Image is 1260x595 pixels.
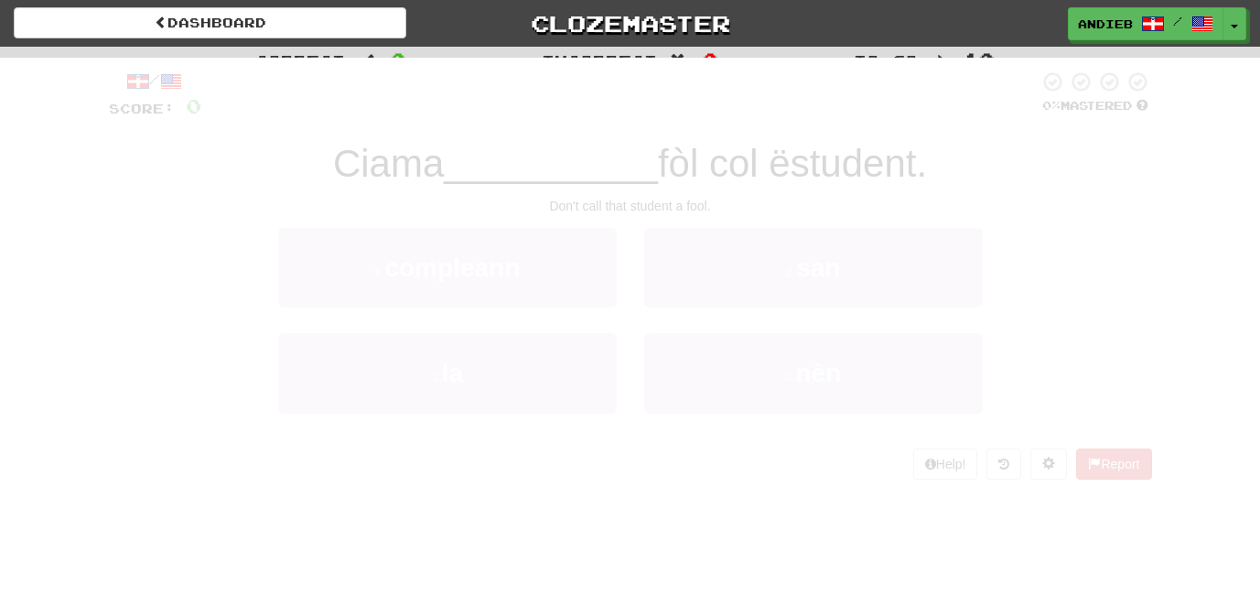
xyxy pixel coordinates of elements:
[444,142,658,185] span: __________
[186,94,201,117] span: 0
[391,49,406,70] span: 0
[109,70,201,93] div: /
[333,142,444,185] span: Ciama
[542,51,657,70] span: Incorrect
[670,53,690,69] span: :
[796,254,840,282] span: san
[931,53,951,69] span: :
[431,370,442,384] small: 3 .
[109,101,175,116] span: Score:
[109,197,1152,215] div: Don't call that student a fool.
[644,228,983,308] button: 2.san
[1076,449,1151,480] button: Report
[913,449,978,480] button: Help!
[1068,7,1223,40] a: AndieB /
[255,51,345,70] span: Correct
[442,359,463,387] span: la
[1173,15,1182,27] span: /
[644,333,983,413] button: 4.nèn
[785,370,796,384] small: 4 .
[358,53,378,69] span: :
[854,51,918,70] span: To go
[986,449,1021,480] button: Round history (alt+y)
[374,265,385,279] small: 1 .
[703,49,718,70] span: 0
[434,7,826,39] a: Clozemaster
[658,142,927,185] span: fòl col ëstudent.
[278,228,617,308] button: 1.compleann
[795,359,841,387] span: nèn
[1078,16,1133,32] span: AndieB
[278,333,617,413] button: 3.la
[964,49,995,70] span: 10
[1039,98,1152,114] div: Mastered
[384,254,520,282] span: compleann
[1042,98,1061,113] span: 0 %
[14,7,406,38] a: Dashboard
[786,265,797,279] small: 2 .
